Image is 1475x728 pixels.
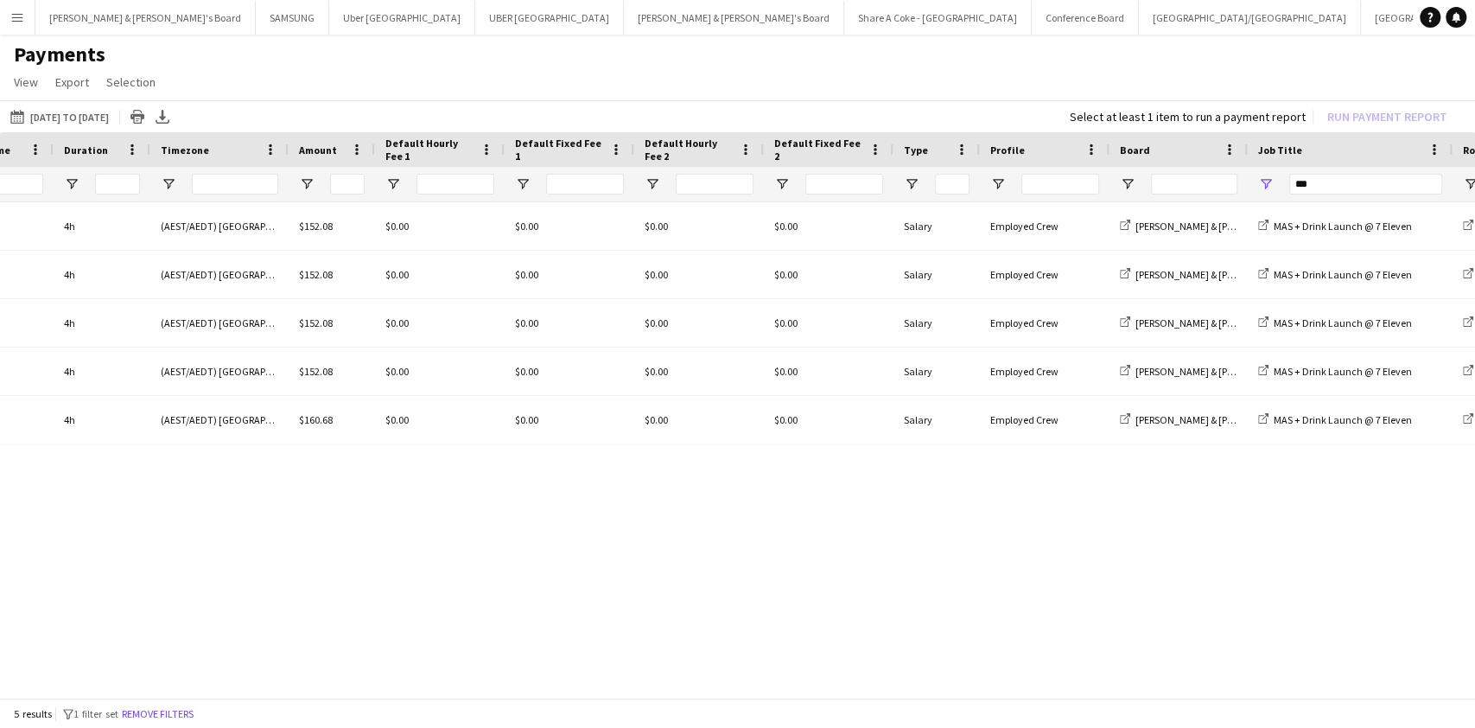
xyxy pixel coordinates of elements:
[1258,268,1412,281] a: MAS + Drink Launch @ 7 Eleven
[1151,174,1237,195] input: Board Filter Input
[73,707,118,720] span: 1 filter set
[990,144,1025,156] span: Profile
[1258,220,1412,233] a: MAS + Drink Launch @ 7 Eleven
[330,174,365,195] input: Amount Filter Input
[505,348,634,395] div: $0.00
[1120,176,1135,192] button: Open Filter Menu
[505,396,634,444] div: $0.00
[980,396,1109,444] div: Employed Crew
[1274,413,1412,426] span: MAS + Drink Launch @ 7 Eleven
[299,220,333,233] span: $152.08
[645,137,733,163] span: Default Hourly Fee 2
[329,1,475,35] button: Uber [GEOGRAPHIC_DATA]
[299,268,333,281] span: $152.08
[99,71,162,93] a: Selection
[1070,109,1306,125] div: Select at least 1 item to run a payment report
[64,176,79,192] button: Open Filter Menu
[54,251,150,298] div: 4h
[764,299,893,347] div: $0.00
[64,144,108,156] span: Duration
[764,348,893,395] div: $0.00
[1139,1,1361,35] button: [GEOGRAPHIC_DATA]/[GEOGRAPHIC_DATA]
[299,316,333,329] span: $152.08
[893,202,980,250] div: Salary
[475,1,624,35] button: UBER [GEOGRAPHIC_DATA]
[980,202,1109,250] div: Employed Crew
[375,299,505,347] div: $0.00
[7,106,112,127] button: [DATE] to [DATE]
[1258,316,1412,329] a: MAS + Drink Launch @ 7 Eleven
[1289,174,1442,195] input: Job Title Filter Input
[150,251,289,298] div: (AEST/AEDT) [GEOGRAPHIC_DATA]
[54,396,150,444] div: 4h
[1135,365,1327,378] span: [PERSON_NAME] & [PERSON_NAME]'s Board
[980,251,1109,298] div: Employed Crew
[150,348,289,395] div: (AEST/AEDT) [GEOGRAPHIC_DATA]
[1135,220,1327,233] span: [PERSON_NAME] & [PERSON_NAME]'s Board
[385,176,401,192] button: Open Filter Menu
[634,251,764,298] div: $0.00
[375,396,505,444] div: $0.00
[7,71,45,93] a: View
[893,251,980,298] div: Salary
[375,251,505,298] div: $0.00
[1032,1,1139,35] button: Conference Board
[624,1,844,35] button: [PERSON_NAME] & [PERSON_NAME]'s Board
[764,396,893,444] div: $0.00
[385,137,474,163] span: Default Hourly Fee 1
[106,74,156,90] span: Selection
[14,74,38,90] span: View
[634,202,764,250] div: $0.00
[1258,365,1412,378] a: MAS + Drink Launch @ 7 Eleven
[634,396,764,444] div: $0.00
[54,299,150,347] div: 4h
[990,176,1006,192] button: Open Filter Menu
[152,106,173,127] app-action-btn: Export XLSX
[634,348,764,395] div: $0.00
[55,74,89,90] span: Export
[161,176,176,192] button: Open Filter Menu
[1135,413,1327,426] span: [PERSON_NAME] & [PERSON_NAME]'s Board
[118,705,197,724] button: Remove filters
[1120,413,1327,426] a: [PERSON_NAME] & [PERSON_NAME]'s Board
[54,348,150,395] div: 4h
[1120,365,1327,378] a: [PERSON_NAME] & [PERSON_NAME]'s Board
[416,174,494,195] input: Default Hourly Fee 1 Filter Input
[805,174,883,195] input: Default Fixed Fee 2 Filter Input
[935,174,970,195] input: Type Filter Input
[1120,144,1150,156] span: Board
[1258,413,1412,426] a: MAS + Drink Launch @ 7 Eleven
[48,71,96,93] a: Export
[893,396,980,444] div: Salary
[35,1,256,35] button: [PERSON_NAME] & [PERSON_NAME]'s Board
[1258,176,1274,192] button: Open Filter Menu
[893,348,980,395] div: Salary
[1120,268,1327,281] a: [PERSON_NAME] & [PERSON_NAME]'s Board
[150,396,289,444] div: (AEST/AEDT) [GEOGRAPHIC_DATA]
[774,137,862,163] span: Default Fixed Fee 2
[1135,316,1327,329] span: [PERSON_NAME] & [PERSON_NAME]'s Board
[980,299,1109,347] div: Employed Crew
[1021,174,1099,195] input: Profile Filter Input
[515,176,531,192] button: Open Filter Menu
[764,202,893,250] div: $0.00
[505,251,634,298] div: $0.00
[161,144,209,156] span: Timezone
[127,106,148,127] app-action-btn: Print
[1135,268,1327,281] span: [PERSON_NAME] & [PERSON_NAME]'s Board
[645,176,660,192] button: Open Filter Menu
[505,202,634,250] div: $0.00
[256,1,329,35] button: SAMSUNG
[375,202,505,250] div: $0.00
[515,137,603,163] span: Default Fixed Fee 1
[1120,220,1327,233] a: [PERSON_NAME] & [PERSON_NAME]'s Board
[1120,316,1327,329] a: [PERSON_NAME] & [PERSON_NAME]'s Board
[634,299,764,347] div: $0.00
[299,365,333,378] span: $152.08
[676,174,753,195] input: Default Hourly Fee 2 Filter Input
[980,348,1109,395] div: Employed Crew
[54,202,150,250] div: 4h
[774,176,790,192] button: Open Filter Menu
[150,202,289,250] div: (AEST/AEDT) [GEOGRAPHIC_DATA]
[150,299,289,347] div: (AEST/AEDT) [GEOGRAPHIC_DATA]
